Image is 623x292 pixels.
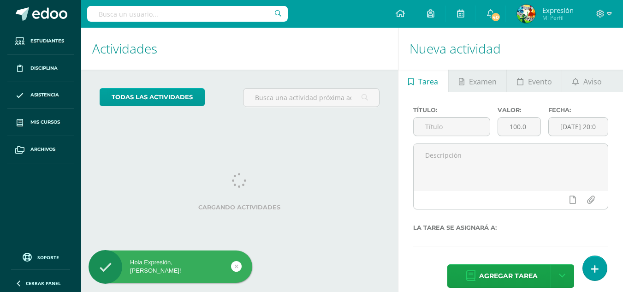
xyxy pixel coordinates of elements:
a: Mis cursos [7,109,74,136]
span: 40 [491,12,501,22]
a: Soporte [11,250,70,263]
label: Valor: [498,107,541,113]
span: Asistencia [30,91,59,99]
a: Aviso [562,70,611,92]
input: Busca una actividad próxima aquí... [243,89,379,107]
label: Título: [413,107,490,113]
input: Título [414,118,490,136]
span: Evento [528,71,552,93]
span: Cerrar panel [26,280,61,286]
input: Busca un usuario... [87,6,288,22]
span: Aviso [583,71,602,93]
span: Expresión [542,6,574,15]
span: Mi Perfil [542,14,574,22]
label: Cargando actividades [100,204,380,211]
span: Examen [469,71,497,93]
input: Puntos máximos [498,118,540,136]
input: Fecha de entrega [549,118,608,136]
span: Estudiantes [30,37,64,45]
span: Agregar tarea [479,265,538,287]
span: Tarea [418,71,438,93]
a: Archivos [7,136,74,163]
a: Estudiantes [7,28,74,55]
span: Mis cursos [30,119,60,126]
a: Tarea [398,70,448,92]
img: 852c373e651f39172791dbf6cd0291a6.png [517,5,535,23]
h1: Nueva actividad [409,28,612,70]
span: Soporte [37,254,59,261]
div: Hola Expresión, [PERSON_NAME]! [89,258,252,275]
span: Disciplina [30,65,58,72]
a: Disciplina [7,55,74,82]
span: Archivos [30,146,55,153]
label: Fecha: [548,107,608,113]
h1: Actividades [92,28,387,70]
a: Asistencia [7,82,74,109]
label: La tarea se asignará a: [413,224,608,231]
a: Evento [507,70,562,92]
a: todas las Actividades [100,88,205,106]
a: Examen [449,70,506,92]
